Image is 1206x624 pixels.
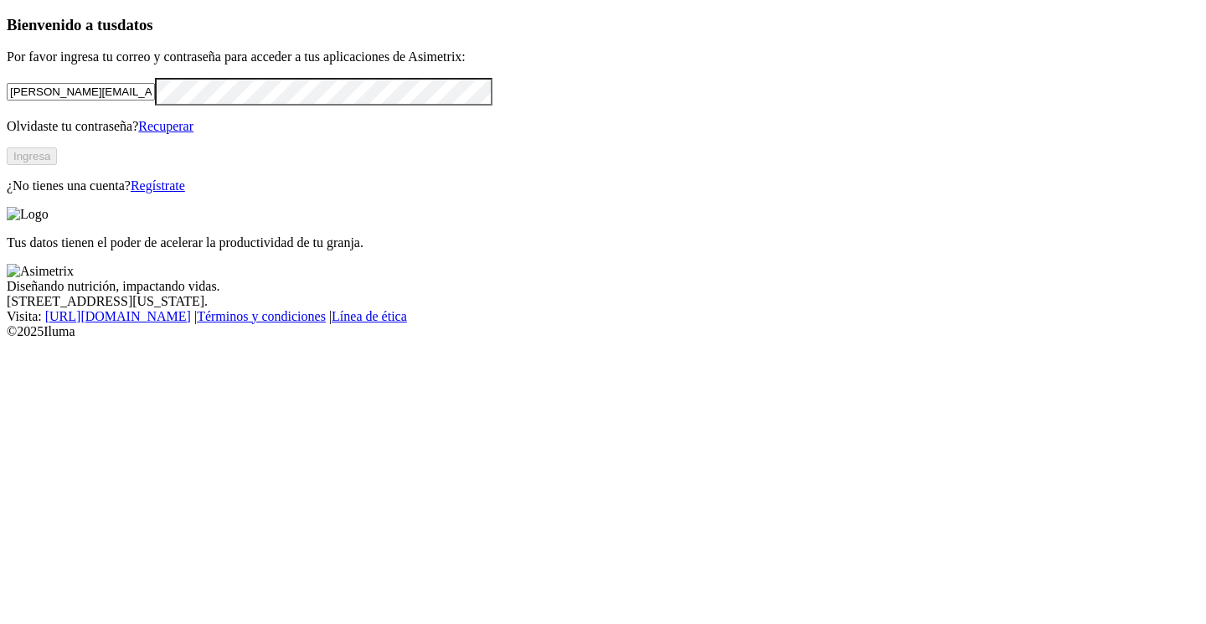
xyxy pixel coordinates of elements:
[7,119,1199,134] p: Olvidaste tu contraseña?
[7,178,1199,193] p: ¿No tienes una cuenta?
[7,16,1199,34] h3: Bienvenido a tus
[7,49,1199,64] p: Por favor ingresa tu correo y contraseña para acceder a tus aplicaciones de Asimetrix:
[7,264,74,279] img: Asimetrix
[7,83,155,101] input: Tu correo
[197,309,326,323] a: Términos y condiciones
[117,16,153,34] span: datos
[131,178,185,193] a: Regístrate
[7,147,57,165] button: Ingresa
[138,119,193,133] a: Recuperar
[7,279,1199,294] div: Diseñando nutrición, impactando vidas.
[45,309,191,323] a: [URL][DOMAIN_NAME]
[7,294,1199,309] div: [STREET_ADDRESS][US_STATE].
[7,324,1199,339] div: © 2025 Iluma
[7,309,1199,324] div: Visita : | |
[332,309,407,323] a: Línea de ética
[7,207,49,222] img: Logo
[7,235,1199,250] p: Tus datos tienen el poder de acelerar la productividad de tu granja.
